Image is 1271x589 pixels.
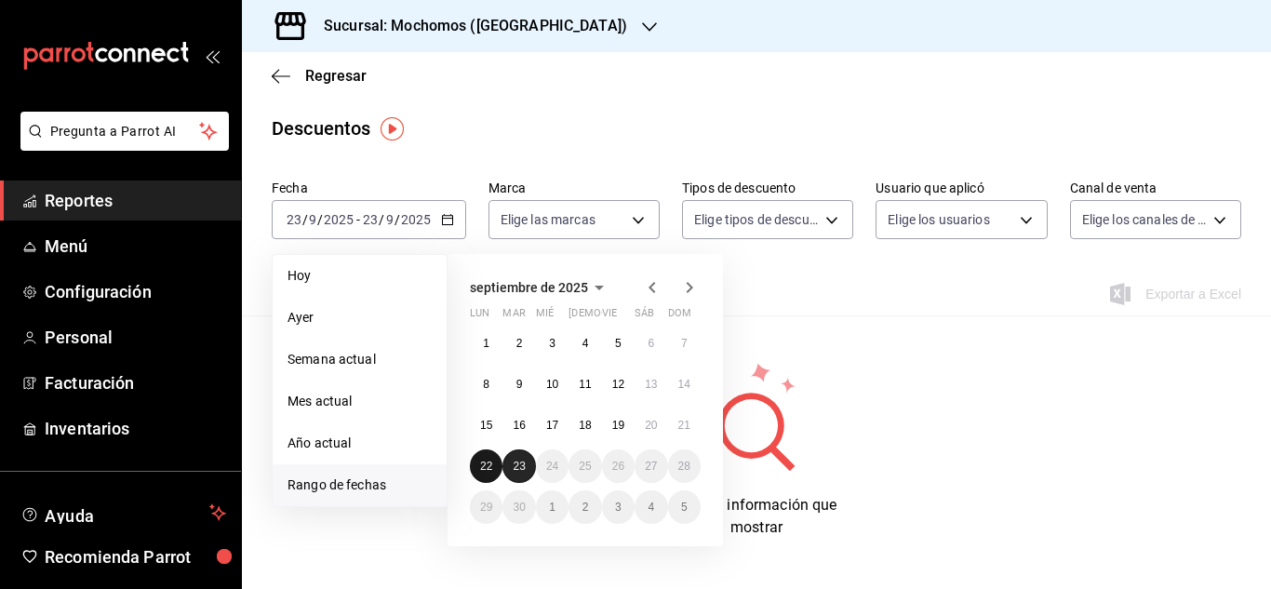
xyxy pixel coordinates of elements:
[50,122,200,141] span: Pregunta a Parrot AI
[205,48,220,63] button: open_drawer_menu
[356,212,360,227] span: -
[381,117,404,141] img: Tooltip marker
[480,460,492,473] abbr: 22 de septiembre de 2025
[395,212,400,227] span: /
[549,501,555,514] abbr: 1 de octubre de 2025
[309,15,627,37] h3: Sucursal: Mochomos ([GEOGRAPHIC_DATA])
[579,419,591,432] abbr: 18 de septiembre de 2025
[288,392,432,411] span: Mes actual
[635,307,654,327] abbr: sábado
[602,368,635,401] button: 12 de septiembre de 2025
[502,368,535,401] button: 9 de septiembre de 2025
[288,475,432,495] span: Rango de fechas
[681,501,688,514] abbr: 5 de octubre de 2025
[45,370,226,395] span: Facturación
[20,112,229,151] button: Pregunta a Parrot AI
[379,212,384,227] span: /
[13,135,229,154] a: Pregunta a Parrot AI
[602,408,635,442] button: 19 de septiembre de 2025
[579,460,591,473] abbr: 25 de septiembre de 2025
[317,212,323,227] span: /
[682,181,853,194] label: Tipos de descuento
[288,434,432,453] span: Año actual
[483,378,489,391] abbr: 8 de septiembre de 2025
[513,460,525,473] abbr: 23 de septiembre de 2025
[645,419,657,432] abbr: 20 de septiembre de 2025
[470,327,502,360] button: 1 de septiembre de 2025
[678,460,690,473] abbr: 28 de septiembre de 2025
[645,378,657,391] abbr: 13 de septiembre de 2025
[502,327,535,360] button: 2 de septiembre de 2025
[516,337,523,350] abbr: 2 de septiembre de 2025
[272,114,370,142] div: Descuentos
[480,419,492,432] abbr: 15 de septiembre de 2025
[502,307,525,327] abbr: martes
[1082,210,1207,229] span: Elige los canales de venta
[602,449,635,483] button: 26 de septiembre de 2025
[480,501,492,514] abbr: 29 de septiembre de 2025
[668,368,701,401] button: 14 de septiembre de 2025
[536,327,569,360] button: 3 de septiembre de 2025
[612,460,624,473] abbr: 26 de septiembre de 2025
[569,368,601,401] button: 11 de septiembre de 2025
[513,419,525,432] abbr: 16 de septiembre de 2025
[668,490,701,524] button: 5 de octubre de 2025
[45,325,226,350] span: Personal
[488,181,660,194] label: Marca
[45,279,226,304] span: Configuración
[635,327,667,360] button: 6 de septiembre de 2025
[45,502,202,524] span: Ayuda
[546,419,558,432] abbr: 17 de septiembre de 2025
[536,449,569,483] button: 24 de septiembre de 2025
[536,307,554,327] abbr: miércoles
[668,307,691,327] abbr: domingo
[602,490,635,524] button: 3 de octubre de 2025
[579,378,591,391] abbr: 11 de septiembre de 2025
[45,544,226,569] span: Recomienda Parrot
[288,266,432,286] span: Hoy
[678,419,690,432] abbr: 21 de septiembre de 2025
[615,337,622,350] abbr: 5 de septiembre de 2025
[362,212,379,227] input: --
[569,327,601,360] button: 4 de septiembre de 2025
[648,501,654,514] abbr: 4 de octubre de 2025
[45,234,226,259] span: Menú
[502,490,535,524] button: 30 de septiembre de 2025
[888,210,989,229] span: Elige los usuarios
[876,181,1047,194] label: Usuario que aplicó
[502,408,535,442] button: 16 de septiembre de 2025
[569,490,601,524] button: 2 de octubre de 2025
[569,307,678,327] abbr: jueves
[546,460,558,473] abbr: 24 de septiembre de 2025
[308,212,317,227] input: --
[385,212,395,227] input: --
[470,490,502,524] button: 29 de septiembre de 2025
[648,337,654,350] abbr: 6 de septiembre de 2025
[582,337,589,350] abbr: 4 de septiembre de 2025
[569,408,601,442] button: 18 de septiembre de 2025
[615,501,622,514] abbr: 3 de octubre de 2025
[323,212,355,227] input: ----
[602,327,635,360] button: 5 de septiembre de 2025
[483,337,489,350] abbr: 1 de septiembre de 2025
[668,449,701,483] button: 28 de septiembre de 2025
[45,416,226,441] span: Inventarios
[536,368,569,401] button: 10 de septiembre de 2025
[502,449,535,483] button: 23 de septiembre de 2025
[513,501,525,514] abbr: 30 de septiembre de 2025
[668,408,701,442] button: 21 de septiembre de 2025
[612,419,624,432] abbr: 19 de septiembre de 2025
[694,210,819,229] span: Elige tipos de descuento
[612,378,624,391] abbr: 12 de septiembre de 2025
[288,308,432,328] span: Ayer
[470,280,588,295] span: septiembre de 2025
[470,368,502,401] button: 8 de septiembre de 2025
[45,188,226,213] span: Reportes
[681,337,688,350] abbr: 7 de septiembre de 2025
[678,378,690,391] abbr: 14 de septiembre de 2025
[582,501,589,514] abbr: 2 de octubre de 2025
[470,449,502,483] button: 22 de septiembre de 2025
[272,67,367,85] button: Regresar
[272,181,466,194] label: Fecha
